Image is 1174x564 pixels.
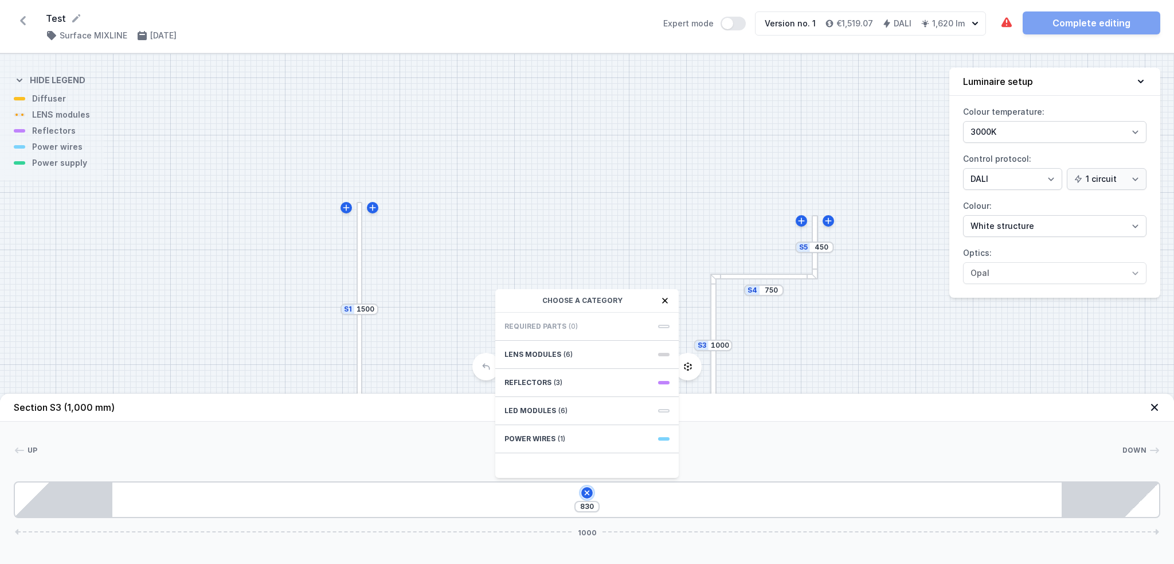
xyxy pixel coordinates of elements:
[963,150,1146,190] label: Control protocol:
[765,18,816,29] div: Version no. 1
[1122,446,1146,455] span: Down
[504,378,551,387] span: Reflectors
[762,286,780,295] input: Dimension [mm]
[504,406,556,415] span: LED modules
[894,18,911,29] h4: DALI
[60,30,127,41] h4: Surface MIXLINE
[812,243,831,252] input: Dimension [mm]
[579,485,595,501] button: Add element
[721,17,746,30] button: Expert mode
[14,65,85,93] button: Hide legend
[569,322,578,331] span: (0)
[949,68,1160,96] button: Luminaire setup
[1067,168,1146,190] select: Control protocol:
[71,13,82,24] button: Rename project
[573,528,601,535] span: 1000
[963,197,1146,237] label: Colour:
[963,215,1146,237] select: Colour:
[563,350,573,359] span: (6)
[14,400,115,414] h4: Section S3
[578,502,596,511] input: Dimension [mm]
[932,18,965,29] h4: 1,620 lm
[963,168,1062,190] select: Control protocol:
[963,262,1146,284] select: Optics:
[660,296,670,305] button: Close window
[46,11,649,25] form: Test
[30,75,85,86] h4: Hide legend
[963,103,1146,143] label: Colour temperature:
[836,18,873,29] h4: €1,519.07
[711,341,729,350] input: Dimension [mm]
[755,11,986,36] button: Version no. 1€1,519.07DALI1,620 lm
[663,17,746,30] label: Expert mode
[963,75,1033,88] h4: Luminaire setup
[558,406,568,415] span: (6)
[28,446,38,455] span: Up
[542,296,623,305] span: Choose a category
[963,244,1146,284] label: Optics:
[558,434,565,444] span: (1)
[504,350,561,359] span: LENS modules
[150,30,177,41] h4: [DATE]
[357,305,375,314] input: Dimension [mm]
[64,402,115,413] span: (1,000 mm)
[554,378,562,387] span: (3)
[504,434,555,444] span: Power wires
[963,121,1146,143] select: Colour temperature:
[504,322,566,331] span: Required parts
